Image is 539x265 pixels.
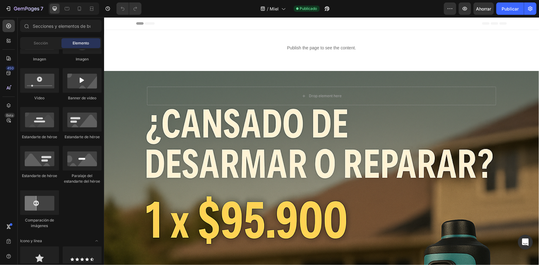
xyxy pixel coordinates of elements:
font: Beta [6,113,13,118]
font: Estandarte de héroe [22,173,57,178]
font: Estandarte de héroe [22,135,57,139]
font: Video [35,96,45,100]
font: Ahorrar [476,6,491,11]
button: Ahorrar [474,2,494,15]
font: 450 [7,66,14,70]
font: Imagen [76,57,89,61]
font: Paralaje del estandarte del héroe [64,173,100,184]
font: 7 [40,6,43,12]
div: Drop element here [205,76,238,81]
font: Banner de vídeo [68,96,96,100]
font: Publicado [300,6,317,11]
span: Abrir palanca [92,236,102,246]
iframe: Área de diseño [104,17,539,265]
font: Estandarte de héroe [65,135,100,139]
input: Secciones y elementos de búsqueda [20,20,102,32]
font: Miel [270,6,279,11]
font: Comparación de imágenes [25,218,54,228]
button: 7 [2,2,46,15]
div: Deshacer/Rehacer [116,2,141,15]
div: Abrir Intercom Messenger [518,235,533,250]
font: Imagen [33,57,46,61]
font: Icono y línea [20,238,42,243]
button: Publicar [496,2,524,15]
font: Elemento [73,41,89,45]
font: Publicar [502,6,519,11]
font: Sección [34,41,48,45]
font: / [267,6,269,11]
